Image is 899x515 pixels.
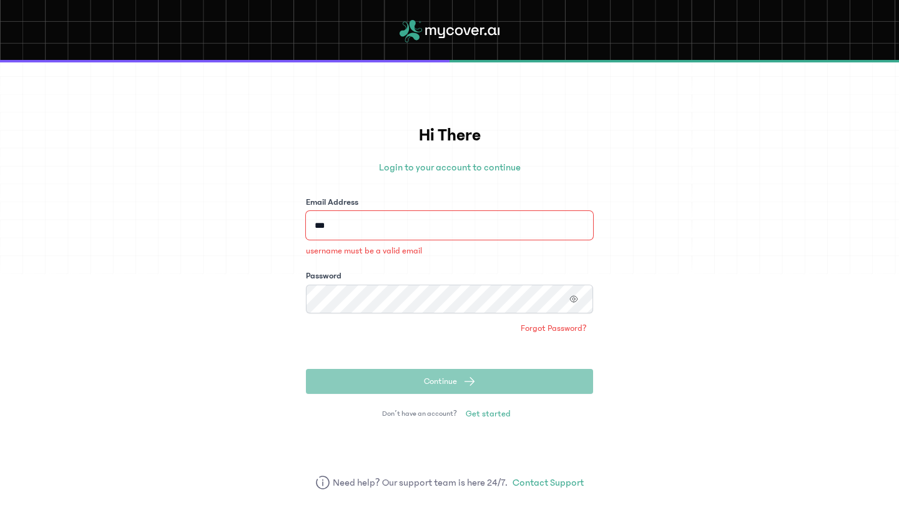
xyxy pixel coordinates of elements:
[521,322,587,335] span: Forgot Password?
[514,318,593,338] a: Forgot Password?
[459,404,517,424] a: Get started
[382,409,457,419] span: Don’t have an account?
[333,475,508,490] span: Need help? Our support team is here 24/7.
[424,375,457,388] span: Continue
[306,196,358,208] label: Email Address
[306,245,593,257] p: username must be a valid email
[306,122,593,149] h1: Hi There
[306,369,593,394] button: Continue
[306,160,593,175] p: Login to your account to continue
[466,408,511,420] span: Get started
[306,270,341,282] label: Password
[513,475,584,490] a: Contact Support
